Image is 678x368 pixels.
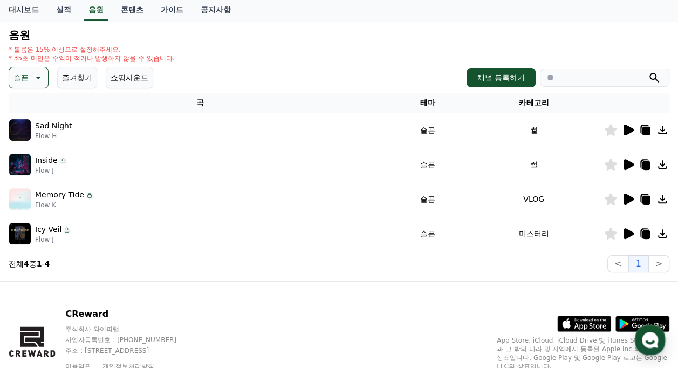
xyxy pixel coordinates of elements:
[24,260,29,268] strong: 4
[35,132,72,140] p: Flow H
[35,166,67,175] p: Flow J
[464,93,604,113] th: 카테고리
[65,346,197,355] p: 주소 : [STREET_ADDRESS]
[9,45,175,54] p: * 볼륨은 15% 이상으로 설정해주세요.
[35,224,61,235] p: Icy Veil
[65,308,197,321] p: CReward
[464,216,604,251] td: 미스터리
[99,295,112,304] span: 대화
[9,223,31,244] img: music
[607,255,628,272] button: <
[464,113,604,147] td: 썰
[34,295,40,303] span: 홈
[628,255,648,272] button: 1
[467,68,536,87] button: 채널 등록하기
[464,182,604,216] td: VLOG
[35,120,72,132] p: Sad Night
[13,70,29,85] p: 슬픈
[35,155,58,166] p: Inside
[648,255,669,272] button: >
[9,188,31,210] img: music
[9,67,49,88] button: 슬픈
[65,325,197,333] p: 주식회사 와이피랩
[57,67,97,88] button: 즐겨찾기
[9,93,392,113] th: 곡
[37,260,42,268] strong: 1
[9,154,31,175] img: music
[139,278,207,305] a: 설정
[167,295,180,303] span: 설정
[464,147,604,182] td: 썰
[35,189,84,201] p: Memory Tide
[35,235,71,244] p: Flow J
[392,147,464,182] td: 슬픈
[9,119,31,141] img: music
[392,113,464,147] td: 슬픈
[35,201,94,209] p: Flow K
[392,182,464,216] td: 슬픈
[3,278,71,305] a: 홈
[392,93,464,113] th: 테마
[65,336,197,344] p: 사업자등록번호 : [PHONE_NUMBER]
[9,54,175,63] p: * 35초 미만은 수익이 적거나 발생하지 않을 수 있습니다.
[9,258,50,269] p: 전체 중 -
[9,29,669,41] h4: 음원
[71,278,139,305] a: 대화
[392,216,464,251] td: 슬픈
[106,67,153,88] button: 쇼핑사운드
[45,260,50,268] strong: 4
